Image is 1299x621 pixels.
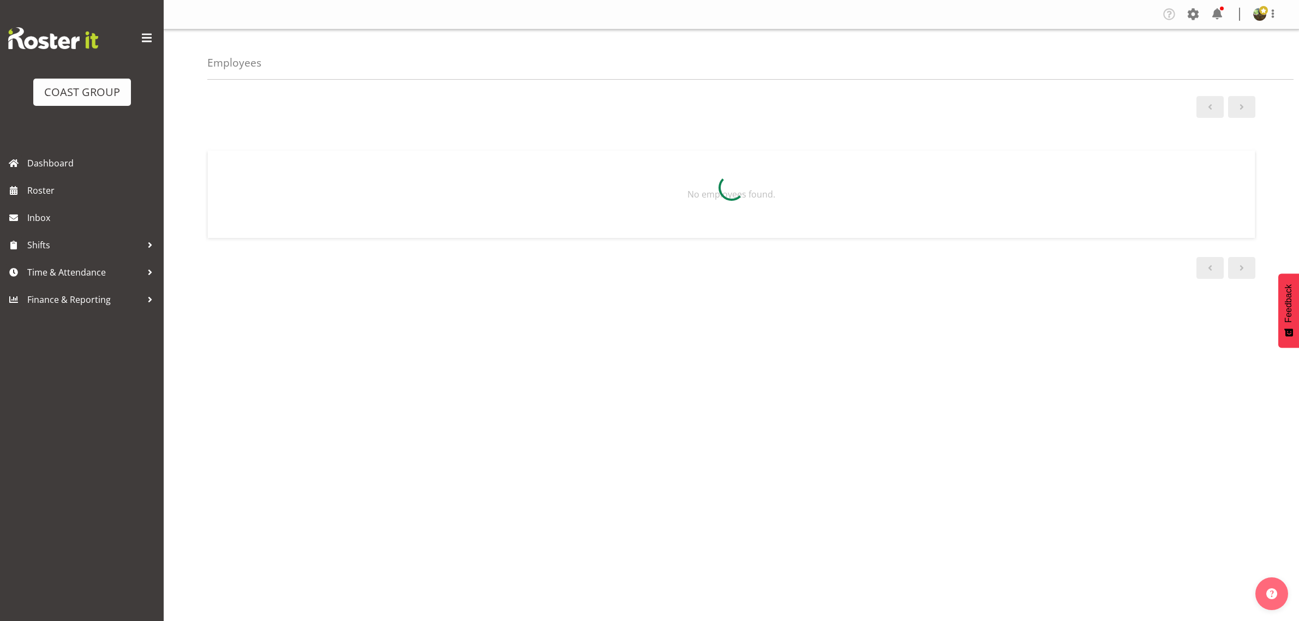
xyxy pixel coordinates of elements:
[1278,273,1299,348] button: Feedback - Show survey
[1266,588,1277,599] img: help-xxl-2.png
[207,57,261,69] h4: Employees
[27,237,142,253] span: Shifts
[1196,96,1224,118] a: Previous page
[1284,284,1294,323] span: Feedback
[44,84,120,100] div: COAST GROUP
[27,182,158,199] span: Roster
[27,210,158,226] span: Inbox
[27,264,142,280] span: Time & Attendance
[8,27,98,49] img: Rosterit website logo
[27,291,142,308] span: Finance & Reporting
[27,155,158,171] span: Dashboard
[1228,96,1255,118] a: Next page
[1253,8,1266,21] img: filipo-iupelid4dee51ae661687a442d92e36fb44151.png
